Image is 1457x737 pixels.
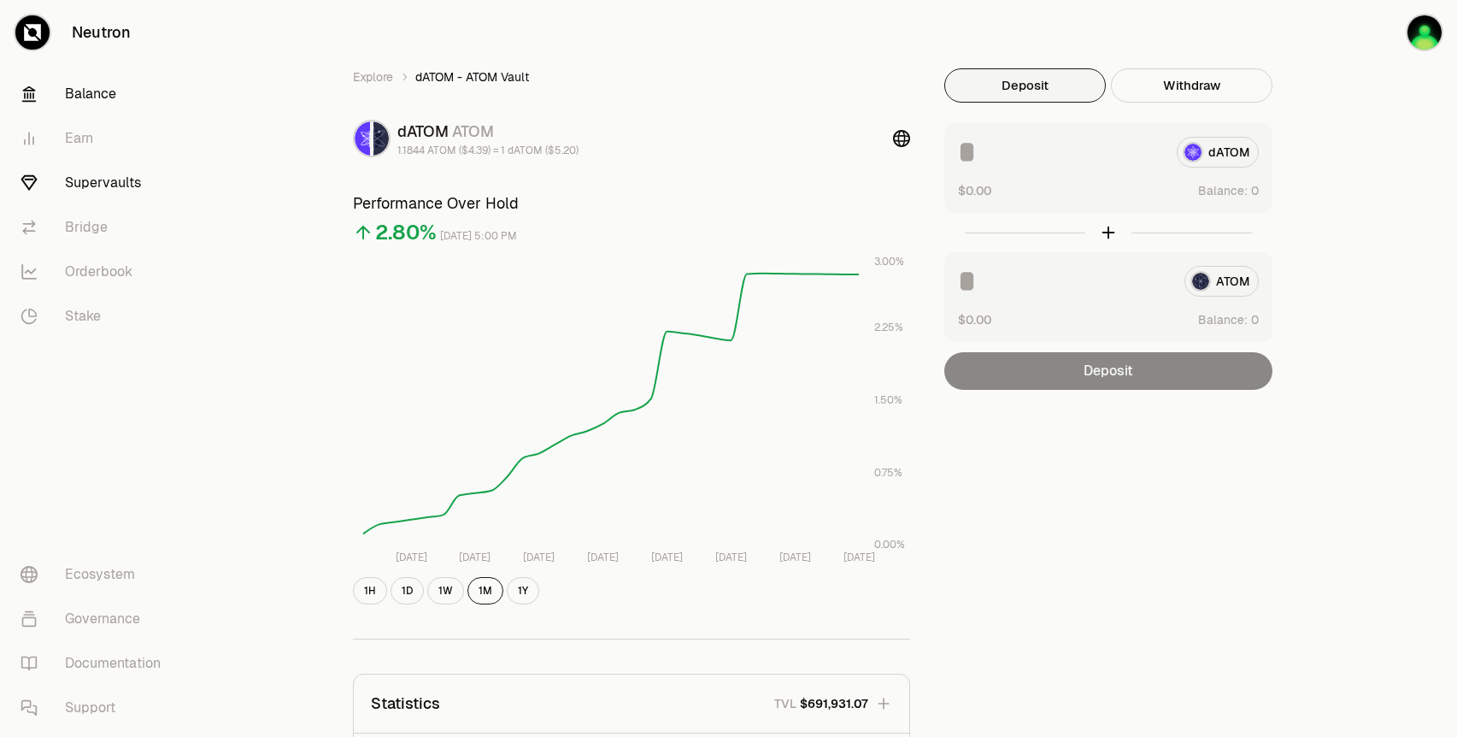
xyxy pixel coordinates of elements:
tspan: 1.50% [874,393,902,407]
a: Bridge [7,205,185,250]
tspan: 0.00% [874,538,905,551]
span: $691,931.07 [800,695,868,712]
span: dATOM - ATOM Vault [415,68,529,85]
button: 1H [353,577,387,604]
img: dATOM Logo [355,121,370,156]
button: 1M [467,577,503,604]
tspan: [DATE] [843,551,874,564]
tspan: [DATE] [650,551,682,564]
button: 1W [427,577,464,604]
tspan: [DATE] [395,551,426,564]
a: Support [7,686,185,730]
a: Supervaults [7,161,185,205]
tspan: [DATE] [459,551,491,564]
div: 1.1844 ATOM ($4.39) = 1 dATOM ($5.20) [397,144,579,157]
a: Documentation [7,641,185,686]
tspan: [DATE] [778,551,810,564]
span: Balance: [1198,182,1248,199]
a: Explore [353,68,393,85]
a: Stake [7,294,185,339]
h3: Performance Over Hold [353,192,910,215]
a: Orderbook [7,250,185,294]
span: Balance: [1198,311,1248,328]
div: [DATE] 5:00 PM [440,227,517,246]
tspan: [DATE] [714,551,746,564]
button: $0.00 [958,181,991,199]
button: 1D [391,577,424,604]
a: Balance [7,72,185,116]
button: StatisticsTVL$691,931.07 [354,675,909,733]
a: Governance [7,597,185,641]
div: dATOM [397,120,579,144]
div: 2.80% [375,219,437,246]
a: Earn [7,116,185,161]
img: ATOM Logo [373,121,389,156]
button: 1Y [507,577,539,604]
tspan: 3.00% [874,255,904,268]
a: Ecosystem [7,552,185,597]
button: $0.00 [958,310,991,328]
p: Statistics [371,692,440,716]
tspan: 0.75% [874,466,902,480]
p: TVL [774,695,796,712]
tspan: [DATE] [523,551,555,564]
button: Deposit [944,68,1106,103]
img: Ledger X [1407,15,1442,50]
tspan: 2.25% [874,321,903,334]
button: Withdraw [1111,68,1272,103]
tspan: [DATE] [587,551,619,564]
span: ATOM [452,121,494,141]
nav: breadcrumb [353,68,910,85]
